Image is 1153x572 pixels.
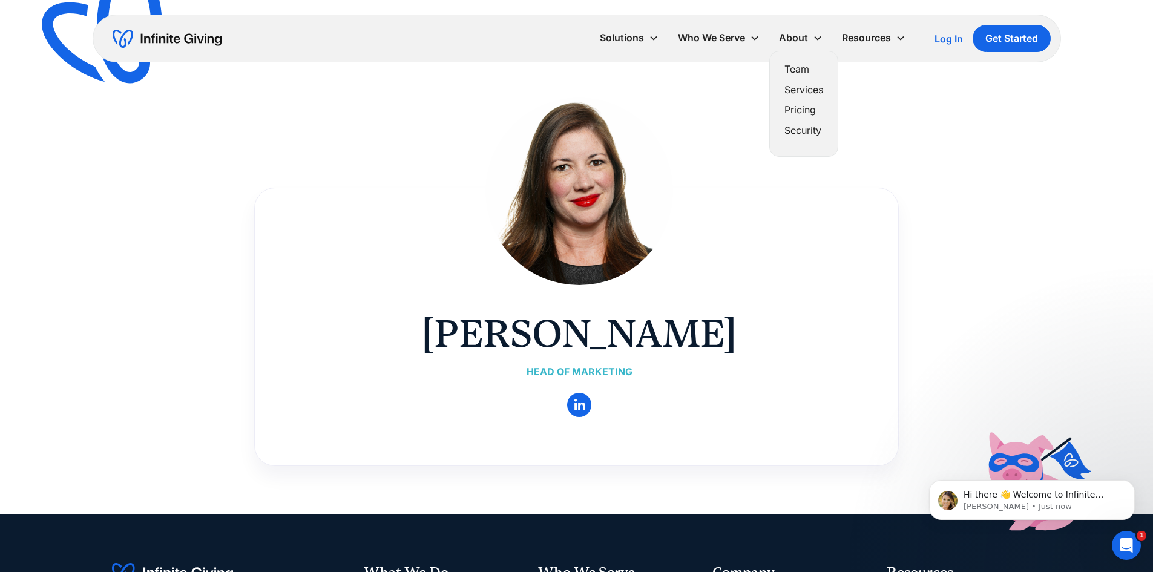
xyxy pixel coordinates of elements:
[769,51,838,157] nav: About
[590,25,668,51] div: Solutions
[935,31,963,46] a: Log In
[678,30,745,46] div: Who We Serve
[600,30,644,46] div: Solutions
[1137,531,1146,541] span: 1
[842,30,891,46] div: Resources
[668,25,769,51] div: Who We Serve
[567,393,591,417] a: 
[422,364,737,380] div: Head of Marketing
[973,25,1051,52] a: Get Started
[784,122,823,139] a: Security
[784,102,823,118] a: Pricing
[1112,531,1141,560] iframe: Intercom live chat
[832,25,915,51] div: Resources
[422,309,737,358] h1: [PERSON_NAME]
[911,455,1153,539] iframe: Intercom notifications message
[779,30,808,46] div: About
[784,61,823,77] a: Team
[784,82,823,98] a: Services
[935,34,963,44] div: Log In
[769,25,832,51] div: About
[113,29,222,48] a: home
